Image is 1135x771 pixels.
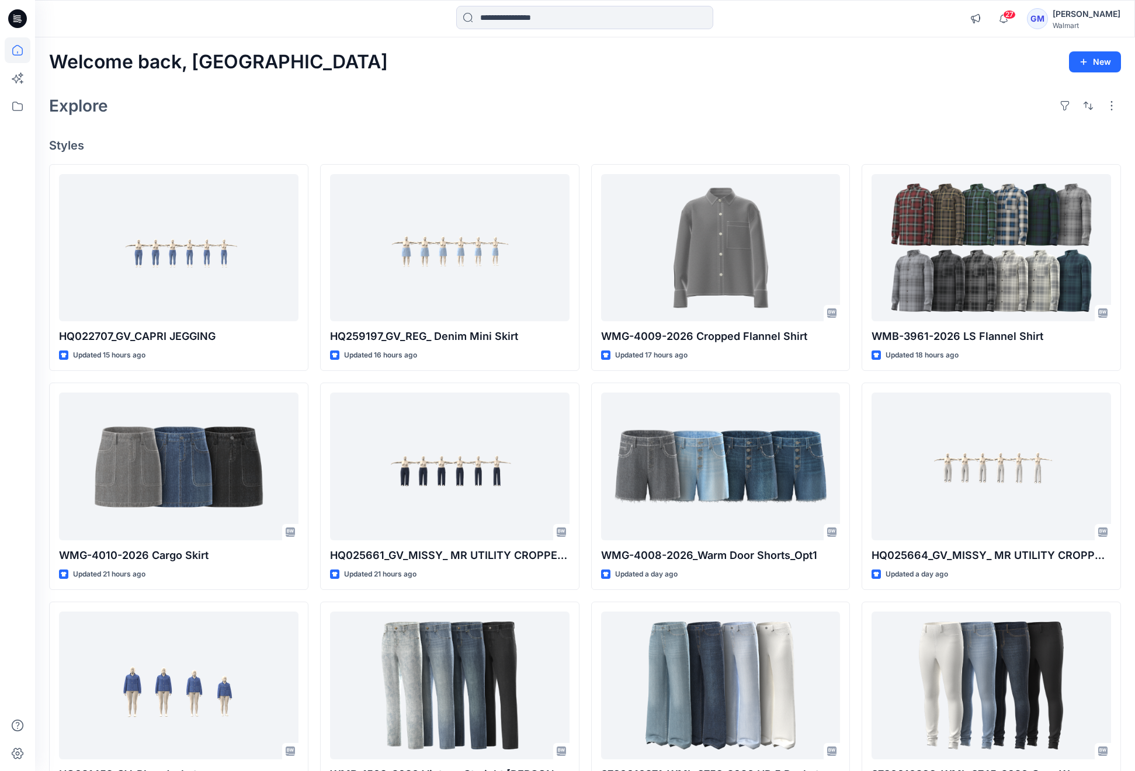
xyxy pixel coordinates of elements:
p: HQ259197_GV_REG_ Denim Mini Skirt [330,328,570,345]
p: Updated a day ago [886,568,948,581]
button: New [1069,51,1121,72]
p: WMB-3961-2026 LS Flannel Shirt [872,328,1111,345]
h2: Explore [49,96,108,115]
p: Updated 18 hours ago [886,349,959,362]
p: WMG-4008-2026_Warm Door Shorts_Opt1 [601,547,841,564]
div: GM [1027,8,1048,29]
p: HQ022707_GV_CAPRI JEGGING [59,328,298,345]
p: Updated 16 hours ago [344,349,417,362]
a: WMG-4008-2026_Warm Door Shorts_Opt1 [601,393,841,540]
h4: Styles [49,138,1121,152]
a: HQ259197_GV_REG_ Denim Mini Skirt [330,174,570,321]
p: Updated 17 hours ago [615,349,688,362]
a: WMG-4009-2026 Cropped Flannel Shirt [601,174,841,321]
p: Updated a day ago [615,568,678,581]
span: 27 [1003,10,1016,19]
a: 3736016288_WML-3745-2026_Core Woven Skinny Jegging-Inseam 28.5 [872,612,1111,759]
p: HQ025664_GV_MISSY_ MR UTILITY CROPPED STRAIGHT LEG [872,547,1111,564]
div: Walmart [1053,21,1120,30]
a: WMG-4010-2026 Cargo Skirt [59,393,298,540]
p: WMG-4010-2026 Cargo Skirt [59,547,298,564]
a: 3736016271_WML-3753-2026 HR 5 Pocket Wide Leg - Inseam 30 [601,612,841,759]
p: Updated 21 hours ago [73,568,145,581]
a: WMB-3961-2026 LS Flannel Shirt [872,174,1111,321]
p: HQ025661_GV_MISSY_ MR UTILITY CROPPED STRAIGHT LEG [330,547,570,564]
a: HQ022707_GV_CAPRI JEGGING [59,174,298,321]
a: WMB-1509-2026 Vintage Straight Jean [330,612,570,759]
h2: Welcome back, [GEOGRAPHIC_DATA] [49,51,388,73]
a: HQ025661_GV_MISSY_ MR UTILITY CROPPED STRAIGHT LEG [330,393,570,540]
a: HQ025664_GV_MISSY_ MR UTILITY CROPPED STRAIGHT LEG [872,393,1111,540]
a: HQ021452_GV_Plus_Jacket [59,612,298,759]
p: Updated 21 hours ago [344,568,416,581]
div: [PERSON_NAME] [1053,7,1120,21]
p: Updated 15 hours ago [73,349,145,362]
p: WMG-4009-2026 Cropped Flannel Shirt [601,328,841,345]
